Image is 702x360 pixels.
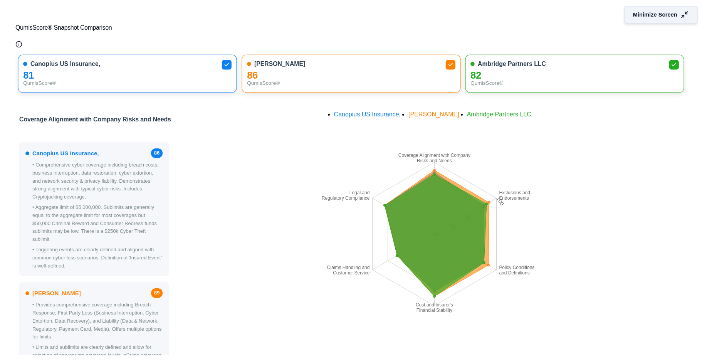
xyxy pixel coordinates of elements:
tspan: Risks and Needs [417,158,452,164]
tspan: Financial Stability [416,308,452,313]
span: Canopius US Insurance, [32,149,99,158]
p: • Provides comprehensive coverage including Breach Response, First Party Loss (Business Interrupt... [32,301,163,341]
span: 86 [151,148,163,158]
tspan: Regulatory Compliance [322,196,370,201]
tspan: Legal and [349,190,370,195]
span: Ambridge Partners LLC [478,60,546,68]
button: Qumis Score Info [15,41,22,48]
span: [PERSON_NAME] [32,289,81,298]
span: Ambridge Partners LLC [467,111,531,118]
tspan: Exclusions and [499,190,531,195]
h2: Coverage Alignment with Company Risks and Needs [19,113,171,131]
div: 82 [470,71,678,79]
span: Canopius US Insurance, [30,60,100,68]
div: QumisScore® [23,79,231,87]
span: [PERSON_NAME] [408,111,459,118]
span: Minimize Screen [633,11,677,19]
span: [PERSON_NAME] [254,60,305,68]
tspan: Claims Handling and [327,265,370,270]
tspan: Cost and Insurer's [416,302,453,308]
tspan: Policy Conditions [499,265,535,270]
span: 89 [151,288,163,298]
div: 86 [247,71,455,79]
tspan: Coverage Alignment with Company [398,153,470,158]
tspan: Customer Service [333,271,370,276]
p: • Aggregate limit of $5,000,000. Sublimits are generally equal to the aggregate limit for most co... [32,204,163,244]
button: Minimize Screen [624,6,698,24]
div: QumisScore® [247,79,455,87]
span: Canopius US Insurance, [334,111,401,118]
button: QumisScore® Snapshot Comparison [15,15,687,40]
tspan: Endorsements [499,196,529,201]
p: • Comprehensive cyber coverage including breach costs, business interruption, data restoration, c... [32,161,163,201]
div: 81 [23,71,231,79]
tspan: and Definitions [499,271,530,276]
tspan: 100 [495,196,506,207]
div: QumisScore® [470,79,678,87]
p: • Triggering events are clearly defined and aligned with common cyber loss scenarios. Definition ... [32,246,163,270]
